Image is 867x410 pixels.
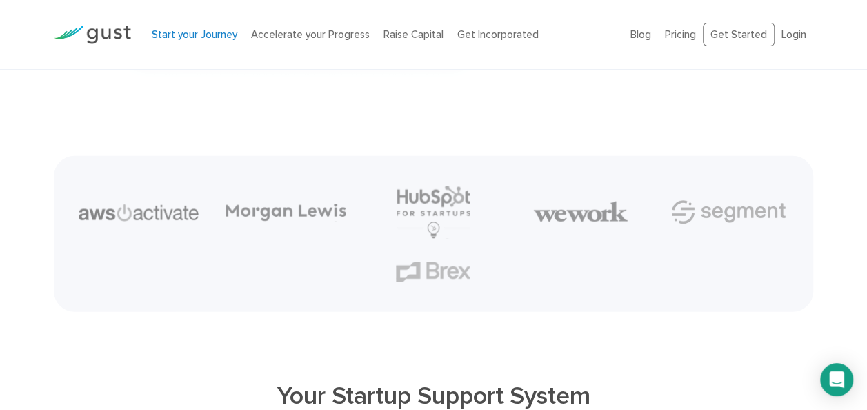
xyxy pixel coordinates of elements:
[152,28,237,41] a: Start your Journey
[397,186,470,239] img: Hubspot
[665,28,696,41] a: Pricing
[533,200,628,224] img: We Work
[457,28,539,41] a: Get Incorporated
[54,26,131,44] img: Gust Logo
[781,28,806,41] a: Login
[820,363,853,396] div: Open Intercom Messenger
[251,28,370,41] a: Accelerate your Progress
[383,28,444,41] a: Raise Capital
[396,262,470,282] img: Brex
[79,204,199,222] img: Aws
[703,23,775,47] a: Get Started
[670,188,787,236] img: Segment
[630,28,651,41] a: Blog
[226,204,346,222] img: Morgan Lewis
